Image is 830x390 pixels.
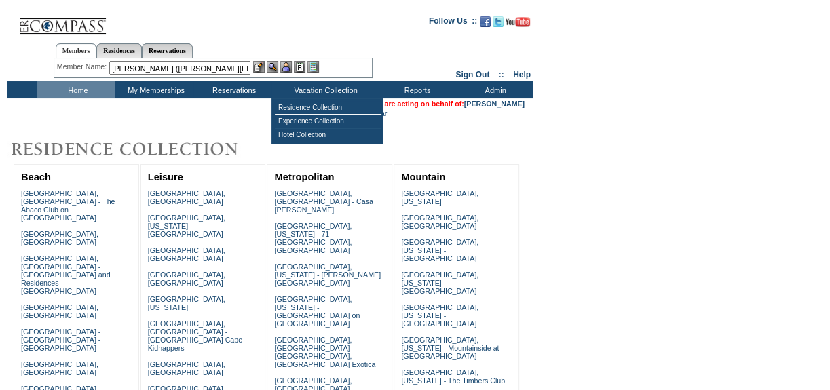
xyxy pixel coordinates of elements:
[401,271,478,295] a: [GEOGRAPHIC_DATA], [US_STATE] - [GEOGRAPHIC_DATA]
[499,70,504,79] span: ::
[275,101,381,115] td: Residence Collection
[401,336,499,360] a: [GEOGRAPHIC_DATA], [US_STATE] - Mountainside at [GEOGRAPHIC_DATA]
[274,336,375,368] a: [GEOGRAPHIC_DATA], [GEOGRAPHIC_DATA] - [GEOGRAPHIC_DATA], [GEOGRAPHIC_DATA] Exotica
[148,189,225,206] a: [GEOGRAPHIC_DATA], [GEOGRAPHIC_DATA]
[21,230,98,246] a: [GEOGRAPHIC_DATA], [GEOGRAPHIC_DATA]
[267,61,278,73] img: View
[275,128,381,141] td: Hotel Collection
[401,368,505,385] a: [GEOGRAPHIC_DATA], [US_STATE] - The Timbers Club
[21,172,51,182] a: Beach
[142,43,193,58] a: Reservations
[148,319,242,352] a: [GEOGRAPHIC_DATA], [GEOGRAPHIC_DATA] - [GEOGRAPHIC_DATA] Cape Kidnappers
[18,7,107,35] img: Compass Home
[493,20,504,28] a: Follow us on Twitter
[7,20,18,21] img: i.gif
[401,214,478,230] a: [GEOGRAPHIC_DATA], [GEOGRAPHIC_DATA]
[506,20,530,28] a: Subscribe to our YouTube Channel
[148,172,183,182] a: Leisure
[148,246,225,262] a: [GEOGRAPHIC_DATA], [GEOGRAPHIC_DATA]
[455,81,533,98] td: Admin
[480,20,491,28] a: Become our fan on Facebook
[37,81,115,98] td: Home
[148,360,225,376] a: [GEOGRAPHIC_DATA], [GEOGRAPHIC_DATA]
[401,303,478,328] a: [GEOGRAPHIC_DATA], [US_STATE] - [GEOGRAPHIC_DATA]
[21,254,111,295] a: [GEOGRAPHIC_DATA], [GEOGRAPHIC_DATA] - [GEOGRAPHIC_DATA] and Residences [GEOGRAPHIC_DATA]
[480,16,491,27] img: Become our fan on Facebook
[253,61,265,73] img: b_edit.gif
[493,16,504,27] img: Follow us on Twitter
[148,214,225,238] a: [GEOGRAPHIC_DATA], [US_STATE] - [GEOGRAPHIC_DATA]
[115,81,193,98] td: My Memberships
[148,271,225,287] a: [GEOGRAPHIC_DATA], [GEOGRAPHIC_DATA]
[274,189,373,214] a: [GEOGRAPHIC_DATA], [GEOGRAPHIC_DATA] - Casa [PERSON_NAME]
[369,100,525,108] span: You are acting on behalf of:
[464,100,525,108] a: [PERSON_NAME]
[513,70,531,79] a: Help
[193,81,271,98] td: Reservations
[96,43,142,58] a: Residences
[401,238,478,262] a: [GEOGRAPHIC_DATA], [US_STATE] - [GEOGRAPHIC_DATA]
[274,295,360,328] a: [GEOGRAPHIC_DATA], [US_STATE] - [GEOGRAPHIC_DATA] on [GEOGRAPHIC_DATA]
[7,136,271,163] img: Destinations by Exclusive Resorts
[401,189,478,206] a: [GEOGRAPHIC_DATA], [US_STATE]
[57,61,109,73] div: Member Name:
[56,43,97,58] a: Members
[21,360,98,376] a: [GEOGRAPHIC_DATA], [GEOGRAPHIC_DATA]
[274,172,334,182] a: Metropolitan
[274,262,381,287] a: [GEOGRAPHIC_DATA], [US_STATE] - [PERSON_NAME][GEOGRAPHIC_DATA]
[377,81,455,98] td: Reports
[271,81,377,98] td: Vacation Collection
[307,61,319,73] img: b_calculator.gif
[275,115,381,128] td: Experience Collection
[21,328,100,352] a: [GEOGRAPHIC_DATA] - [GEOGRAPHIC_DATA] - [GEOGRAPHIC_DATA]
[280,61,292,73] img: Impersonate
[21,189,115,222] a: [GEOGRAPHIC_DATA], [GEOGRAPHIC_DATA] - The Abaco Club on [GEOGRAPHIC_DATA]
[429,15,477,31] td: Follow Us ::
[148,295,225,311] a: [GEOGRAPHIC_DATA], [US_STATE]
[294,61,305,73] img: Reservations
[401,172,445,182] a: Mountain
[274,222,352,254] a: [GEOGRAPHIC_DATA], [US_STATE] - 71 [GEOGRAPHIC_DATA], [GEOGRAPHIC_DATA]
[455,70,489,79] a: Sign Out
[21,303,98,319] a: [GEOGRAPHIC_DATA], [GEOGRAPHIC_DATA]
[506,17,530,27] img: Subscribe to our YouTube Channel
